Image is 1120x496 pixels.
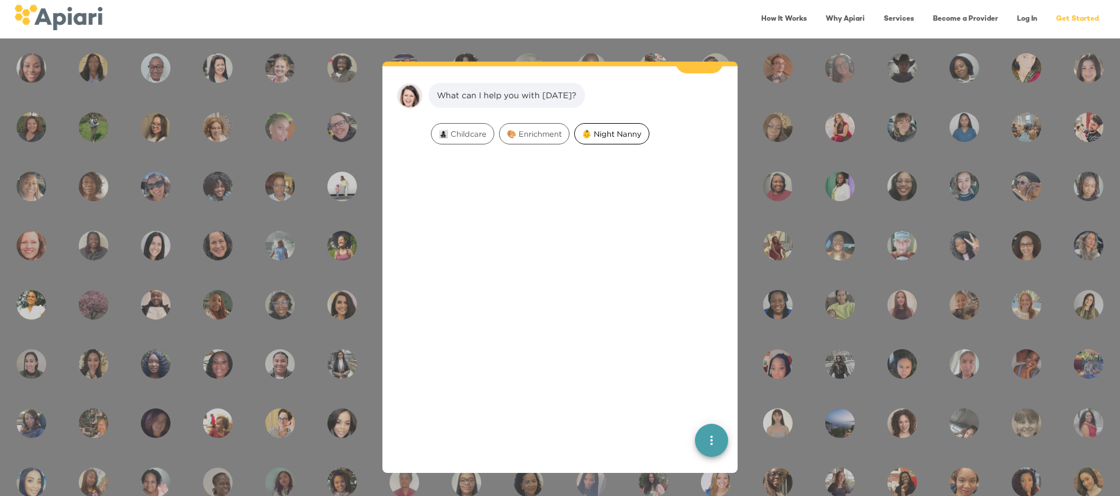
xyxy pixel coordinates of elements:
[499,123,569,144] div: 🎨 Enrichment
[14,5,102,30] img: logo
[926,7,1005,31] a: Become a Provider
[574,123,649,144] div: 👶 Night Nanny
[695,423,728,456] button: quick menu
[397,83,423,109] img: amy.37686e0395c82528988e.png
[877,7,921,31] a: Services
[437,89,577,101] div: What can I help you with [DATE]?
[500,128,569,140] span: 🎨 Enrichment
[575,128,649,140] span: 👶 Night Nanny
[754,7,814,31] a: How It Works
[1010,7,1044,31] a: Log In
[432,128,494,140] span: 👩‍👧‍👦 Childcare
[1049,7,1106,31] a: Get Started
[819,7,872,31] a: Why Apiari
[431,123,494,144] div: 👩‍👧‍👦 Childcare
